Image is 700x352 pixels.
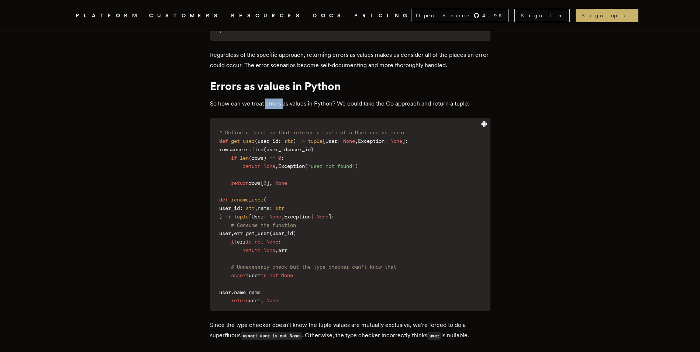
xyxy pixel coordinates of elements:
span: ) [355,163,358,169]
span: : [405,138,408,144]
span: def [219,197,228,203]
span: ] [328,214,331,220]
span: rows [219,146,231,152]
span: , [261,297,263,303]
span: if [231,155,237,161]
span: user_id [219,205,240,211]
span: tuple [234,214,249,220]
span: ) [311,146,314,152]
span: ] [266,180,269,186]
span: user_id [290,146,311,152]
span: . [249,146,252,152]
span: , [255,205,258,211]
span: ( [269,230,272,236]
span: ( [263,197,266,203]
p: So how can we treat errors as values in Python? We could take the Go approach and return a tuple: [210,99,490,109]
span: len [240,155,249,161]
span: find [252,146,263,152]
span: name [249,289,261,295]
span: [ [261,180,263,186]
span: None [263,163,275,169]
span: None [263,247,275,253]
span: : [278,239,281,245]
a: Sign up [576,9,638,22]
span: > [302,138,305,144]
span: str [284,138,293,144]
span: , [355,138,358,144]
span: rows [252,155,263,161]
span: user_id [272,230,293,236]
span: user_id [258,138,278,144]
span: : [278,138,281,144]
span: ) [293,230,296,236]
a: Sign In [514,9,570,22]
span: get_user [231,138,255,144]
span: None [269,214,281,220]
span: str [246,205,255,211]
span: 4.9 K [482,12,507,19]
span: : [240,205,243,211]
span: not [269,272,278,278]
span: Open Source [416,12,470,19]
span: return [243,163,261,169]
span: rename_user [231,197,263,203]
span: not [255,239,263,245]
span: get_user [246,230,269,236]
span: None [266,297,278,303]
span: return [231,297,249,303]
span: [ [249,214,252,220]
span: ( [249,155,252,161]
button: RESOURCES [231,11,304,20]
span: ) [219,214,222,220]
span: # Unnecessary check but the type checker can't know that [231,264,396,270]
span: Exception [358,138,385,144]
h1: Errors as values in Python [210,79,490,93]
span: = [243,230,246,236]
a: DOCS [313,11,345,20]
span: 0 [278,155,281,161]
span: None [317,214,328,220]
span: user [249,297,261,303]
span: - [299,138,302,144]
span: "user not found" [308,163,355,169]
span: : [331,214,334,220]
span: [ [323,138,325,144]
p: Since the type checker doesn't know the tuple values are mutually exclusive, we're forced to do a... [210,320,490,341]
span: | [263,214,266,220]
span: def [219,138,228,144]
span: # Define a function that returns a tuple of a User and an error [219,130,405,135]
span: , [281,214,284,220]
span: is [261,272,266,278]
span: None [343,138,355,144]
span: None [275,180,287,186]
span: None [266,239,278,245]
span: user [219,289,231,295]
a: CUSTOMERS [149,11,222,20]
span: User [325,138,337,144]
span: = [231,146,234,152]
span: } [219,28,222,34]
button: PLATFORM [76,11,140,20]
span: , [275,163,278,169]
span: : [269,205,272,211]
a: PRICING [354,11,411,20]
span: name [234,289,246,295]
span: ) [293,138,296,144]
span: - [225,214,228,220]
span: user [249,272,261,278]
span: = [246,289,249,295]
span: str [275,205,284,211]
span: == [269,155,275,161]
span: return [243,247,261,253]
span: assert [231,272,249,278]
span: | [385,138,387,144]
span: → [620,12,632,19]
span: Exception [278,163,305,169]
p: Regardless of the specific approach, returning errors as values makes us consider all of the plac... [210,50,490,70]
span: , [275,247,278,253]
span: if [231,239,237,245]
span: > [228,214,231,220]
span: 0 [263,180,266,186]
span: Exception [284,214,311,220]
